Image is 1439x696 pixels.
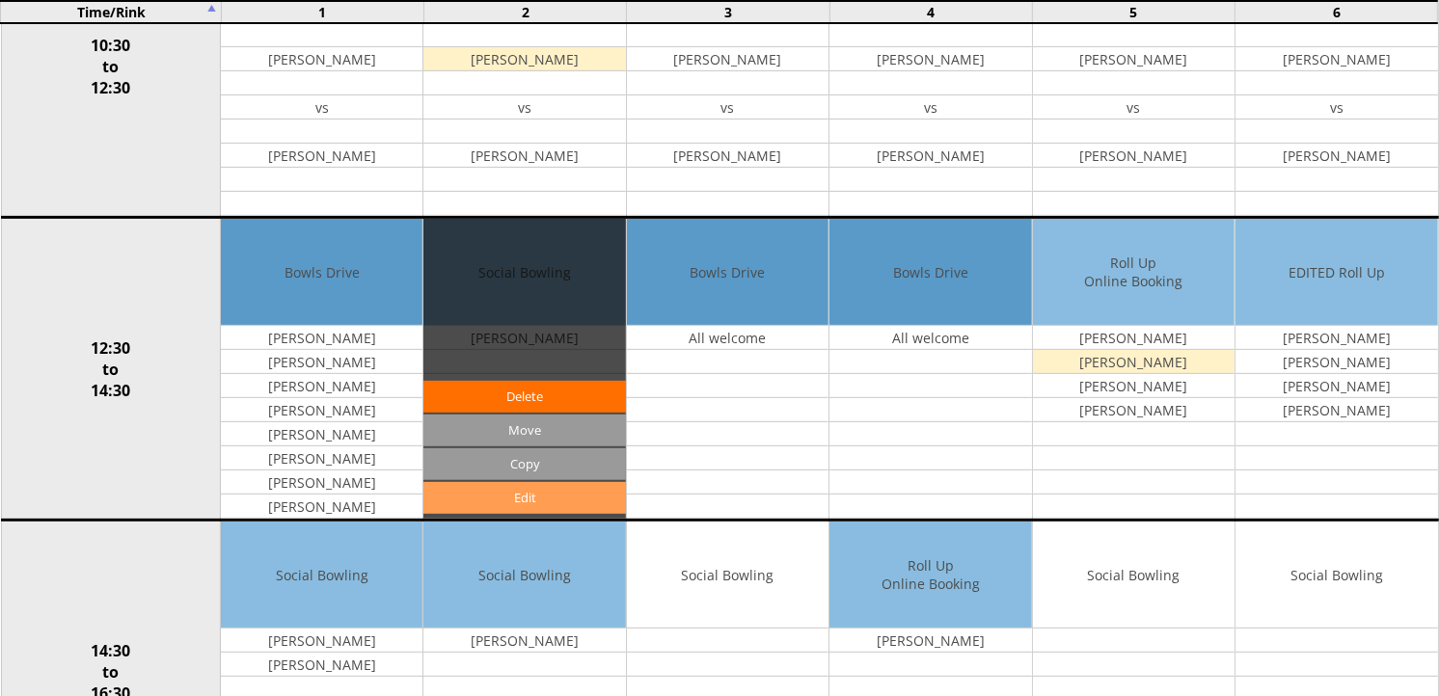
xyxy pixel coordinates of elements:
td: [PERSON_NAME] [423,144,625,168]
td: [PERSON_NAME] [829,47,1031,71]
td: Social Bowling [1235,522,1437,629]
td: vs [627,95,828,120]
td: 5 [1032,1,1235,23]
td: Bowls Drive [829,219,1031,326]
td: [PERSON_NAME] [221,350,422,374]
td: All welcome [627,326,828,350]
td: Roll Up Online Booking [1033,219,1235,326]
td: [PERSON_NAME] [1235,47,1437,71]
td: [PERSON_NAME] [1235,350,1437,374]
td: [PERSON_NAME] [221,629,422,653]
td: vs [829,95,1031,120]
td: [PERSON_NAME] [221,653,422,677]
input: Copy [423,448,625,480]
td: [PERSON_NAME] [423,47,625,71]
td: [PERSON_NAME] [1033,47,1235,71]
td: 6 [1235,1,1438,23]
td: Social Bowling [1033,522,1235,629]
td: [PERSON_NAME] [1033,326,1235,350]
td: Bowls Drive [221,219,422,326]
td: vs [423,95,625,120]
td: [PERSON_NAME] [829,629,1031,653]
td: [PERSON_NAME] [221,495,422,519]
td: Social Bowling [221,522,422,629]
td: Social Bowling [627,522,828,629]
td: 4 [829,1,1032,23]
td: [PERSON_NAME] [221,326,422,350]
td: [PERSON_NAME] [1033,144,1235,168]
td: [PERSON_NAME] [221,144,422,168]
td: [PERSON_NAME] [1033,374,1235,398]
td: 2 [424,1,627,23]
td: Social Bowling [423,522,625,629]
td: [PERSON_NAME] [1235,398,1437,422]
td: vs [1235,95,1437,120]
td: [PERSON_NAME] [221,398,422,422]
td: [PERSON_NAME] [829,144,1031,168]
td: [PERSON_NAME] [1235,144,1437,168]
td: [PERSON_NAME] [1033,350,1235,374]
td: EDITED Roll Up [1235,219,1437,326]
td: vs [221,95,422,120]
td: [PERSON_NAME] [423,629,625,653]
td: All welcome [829,326,1031,350]
td: [PERSON_NAME] [1235,374,1437,398]
td: vs [1033,95,1235,120]
td: [PERSON_NAME] [221,422,422,446]
td: [PERSON_NAME] [221,374,422,398]
td: Roll Up Online Booking [829,522,1031,629]
td: Bowls Drive [627,219,828,326]
a: Delete [423,381,625,413]
td: Time/Rink [1,1,221,23]
td: [PERSON_NAME] [221,446,422,470]
td: 12:30 to 14:30 [1,218,221,521]
td: 3 [627,1,829,23]
td: [PERSON_NAME] [627,47,828,71]
input: Move [423,415,625,446]
td: [PERSON_NAME] [1033,398,1235,422]
td: 1 [221,1,423,23]
td: [PERSON_NAME] [221,470,422,495]
td: [PERSON_NAME] [1235,326,1437,350]
td: [PERSON_NAME] [627,144,828,168]
a: Edit [423,482,625,514]
td: [PERSON_NAME] [221,47,422,71]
